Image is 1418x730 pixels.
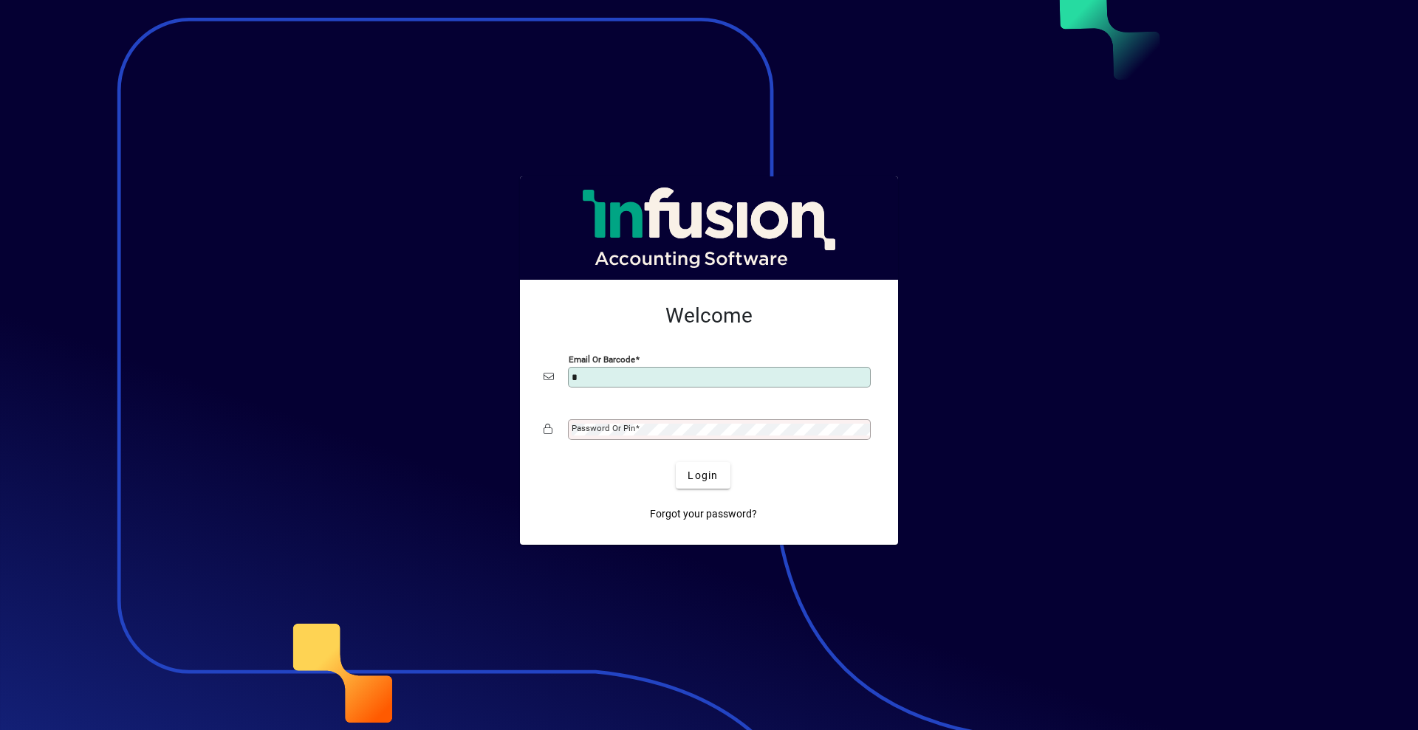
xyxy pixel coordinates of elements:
[569,354,635,365] mat-label: Email or Barcode
[676,462,730,489] button: Login
[688,468,718,483] span: Login
[544,303,874,328] h2: Welcome
[650,506,757,522] span: Forgot your password?
[644,500,763,527] a: Forgot your password?
[572,423,635,433] mat-label: Password or Pin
